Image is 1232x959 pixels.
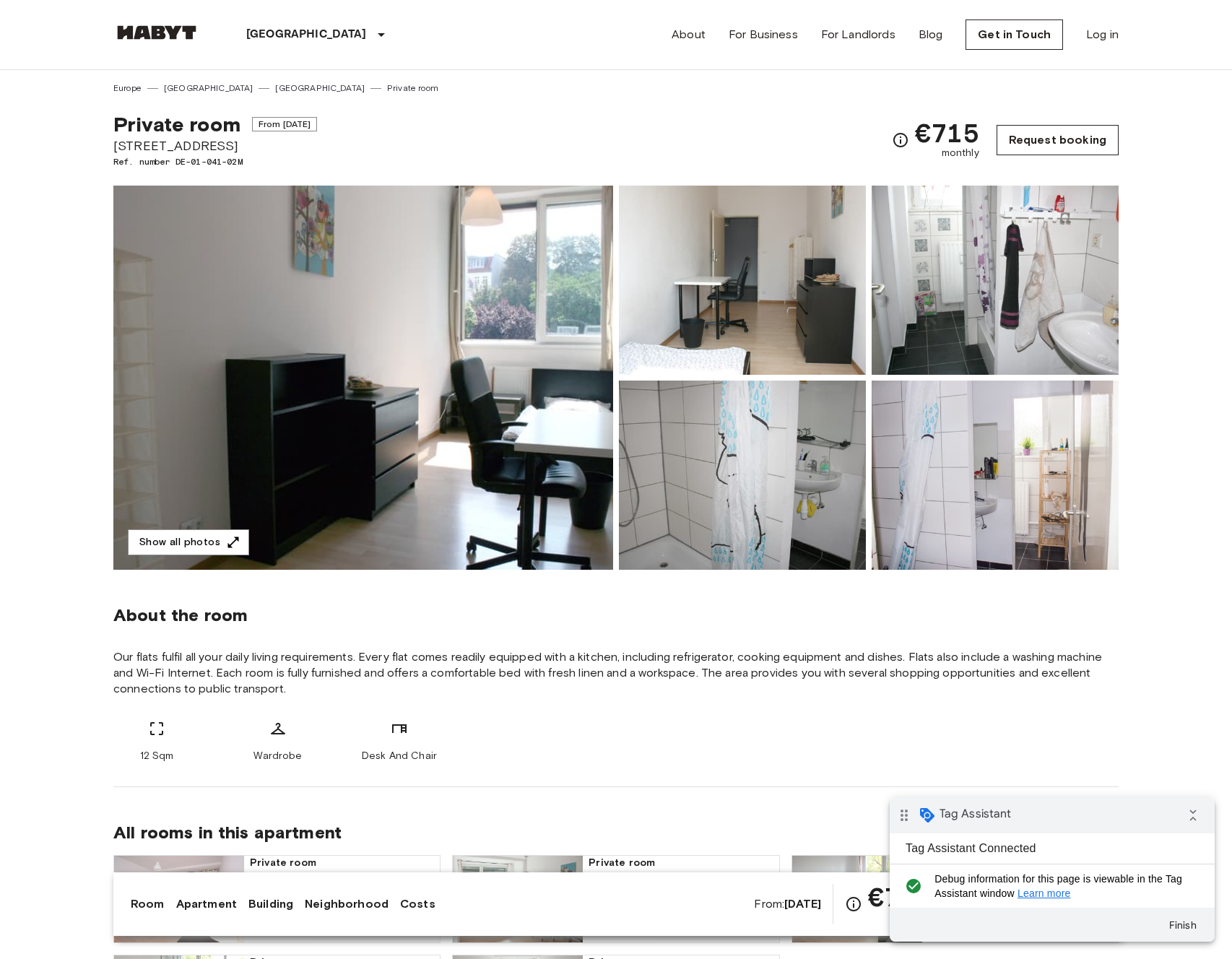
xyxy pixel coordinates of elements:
[128,90,181,102] a: Learn more
[114,856,244,942] img: Marketing picture of unit DE-01-041-06M
[915,120,979,146] span: €715
[113,822,1119,843] span: All rooms in this apartment
[252,117,318,131] span: From [DATE]
[362,749,437,763] span: Desk And Chair
[966,19,1063,50] a: Get in Touch
[113,136,317,155] span: [STREET_ADDRESS]
[791,855,1119,943] a: Marketing picture of unit DE-01-041-04MPrevious imagePrevious imagePrivate room17 Sqm61st FloorUn...
[253,749,302,763] span: Wardrobe
[729,26,798,43] a: For Business
[12,74,35,103] i: check_circle
[113,25,200,40] img: Habyt
[50,9,121,24] span: Tag Assistant
[113,112,240,136] span: Private room
[821,26,895,43] a: For Landlords
[267,115,319,141] button: Finish
[275,82,365,95] a: [GEOGRAPHIC_DATA]
[305,895,389,913] a: Neighborhood
[942,146,979,160] span: monthly
[606,870,637,883] span: 21 Sqm
[792,856,922,942] img: Marketing picture of unit DE-01-041-04M
[113,649,1119,697] span: Our flats fulfil all your daily living requirements. Every flat comes readily equipped with a kit...
[619,186,866,375] img: Picture of unit DE-01-041-02M
[754,896,821,912] span: From:
[387,82,438,95] a: Private room
[872,186,1119,375] img: Picture of unit DE-01-041-02M
[267,870,298,883] span: 31 Sqm
[113,82,142,95] a: Europe
[113,186,613,570] img: Marketing picture of unit DE-01-041-02M
[400,895,435,913] a: Costs
[845,895,862,913] svg: Check cost overview for full price breakdown. Please note that discounts apply to new joiners onl...
[248,895,293,913] a: Building
[246,26,367,43] p: [GEOGRAPHIC_DATA]
[113,604,1119,626] span: About the room
[1086,26,1119,43] a: Log in
[892,131,909,149] svg: Check cost overview for full price breakdown. Please note that discounts apply to new joiners onl...
[784,897,821,911] b: [DATE]
[113,855,441,943] a: Marketing picture of unit DE-01-041-06MPrevious imagePrevious imagePrivate room31 Sqm61st FloorUn...
[164,82,253,95] a: [GEOGRAPHIC_DATA]
[131,895,165,913] a: Room
[45,74,301,103] span: Debug information for this page is viewable in the Tag Assistant window
[176,895,237,913] a: Apartment
[919,26,943,43] a: Blog
[589,856,773,870] span: Private room
[619,381,866,570] img: Picture of unit DE-01-041-02M
[453,856,583,942] img: Marketing picture of unit DE-01-041-05M
[128,529,249,556] button: Show all photos
[997,125,1119,155] a: Request booking
[289,4,318,32] i: Collapse debug badge
[868,884,932,910] span: €715
[140,749,174,763] span: 12 Sqm
[113,155,317,168] span: Ref. number DE-01-041-02M
[452,855,779,943] a: Marketing picture of unit DE-01-041-05MPrevious imagePrevious imagePrivate room21 Sqm61st FloorUn...
[250,856,434,870] span: Private room
[672,26,706,43] a: About
[872,381,1119,570] img: Picture of unit DE-01-041-02M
